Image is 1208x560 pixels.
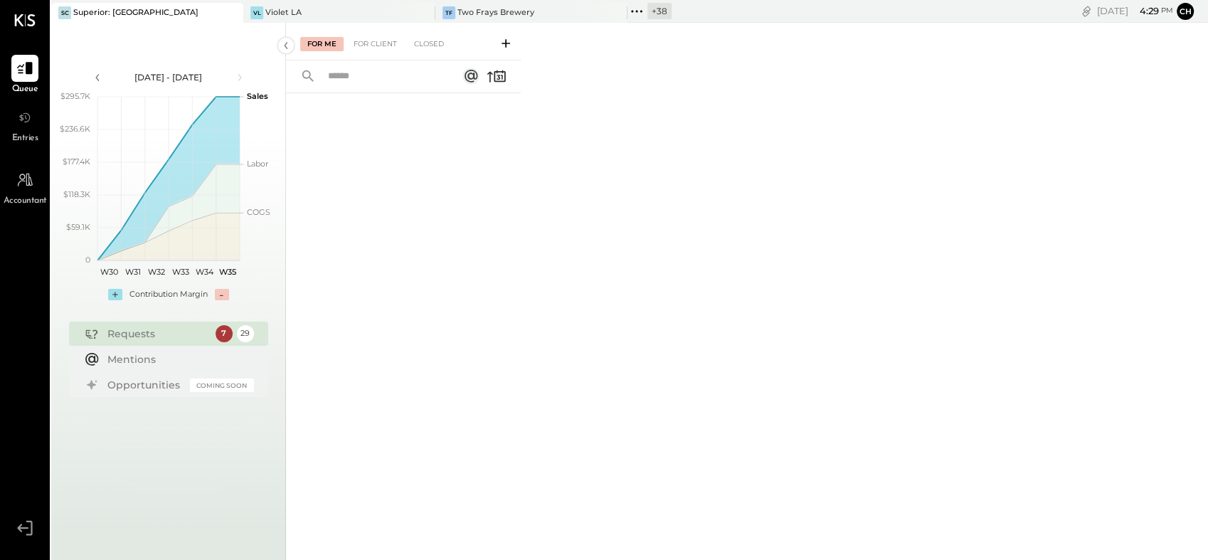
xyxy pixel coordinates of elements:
text: W35 [219,267,236,277]
text: $118.3K [63,189,90,199]
div: Two Frays Brewery [457,7,534,19]
div: Mentions [107,352,247,366]
div: SC [58,6,71,19]
div: Contribution Margin [129,289,208,300]
text: $59.1K [66,222,90,232]
text: W33 [171,267,189,277]
div: For Me [300,37,344,51]
span: pm [1161,6,1173,16]
text: Sales [247,91,268,101]
a: Accountant [1,167,49,208]
text: $295.7K [60,91,90,101]
div: Closed [407,37,451,51]
div: VL [250,6,263,19]
div: Violet LA [265,7,302,19]
div: TF [443,6,455,19]
text: 0 [85,255,90,265]
div: 29 [237,325,254,342]
div: Opportunities [107,378,183,392]
div: Superior: [GEOGRAPHIC_DATA] [73,7,198,19]
text: $177.4K [63,157,90,167]
text: Labor [247,159,268,169]
text: W32 [148,267,165,277]
div: Coming Soon [190,379,254,392]
a: Queue [1,55,49,96]
text: W34 [195,267,213,277]
div: copy link [1079,4,1093,19]
button: Ch [1177,3,1194,20]
div: 7 [216,325,233,342]
span: 4 : 29 [1130,4,1159,18]
div: [DATE] - [DATE] [108,71,229,83]
div: + [108,289,122,300]
div: Requests [107,327,208,341]
text: COGS [247,207,270,217]
span: Queue [12,83,38,96]
text: W30 [100,267,118,277]
text: W31 [125,267,141,277]
div: [DATE] [1097,4,1173,18]
a: Entries [1,104,49,145]
div: + 38 [647,3,672,19]
div: - [215,289,229,300]
text: $236.6K [60,124,90,134]
div: For Client [346,37,404,51]
span: Accountant [4,195,47,208]
span: Entries [12,132,38,145]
